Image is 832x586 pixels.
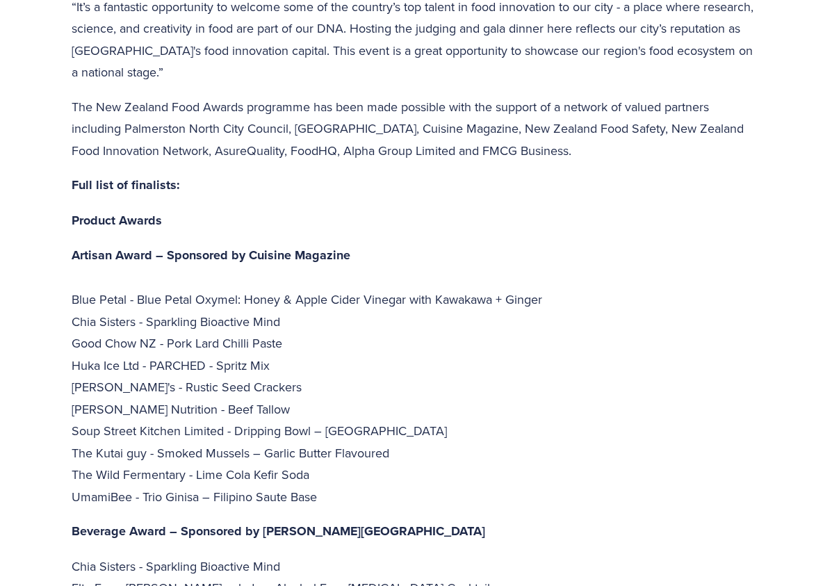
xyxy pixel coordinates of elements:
[72,246,350,264] strong: Artisan Award – Sponsored by Cuisine Magazine
[72,176,180,194] strong: Full list of finalists:
[72,211,162,229] strong: Product Awards
[72,244,761,507] p: Blue Petal - Blue Petal Oxymel: Honey & Apple Cider Vinegar with Kawakawa + Ginger Chia Sisters -...
[72,522,485,540] strong: Beverage Award – Sponsored by [PERSON_NAME][GEOGRAPHIC_DATA]
[72,96,761,162] p: The New Zealand Food Awards programme has been made possible with the support of a network of val...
